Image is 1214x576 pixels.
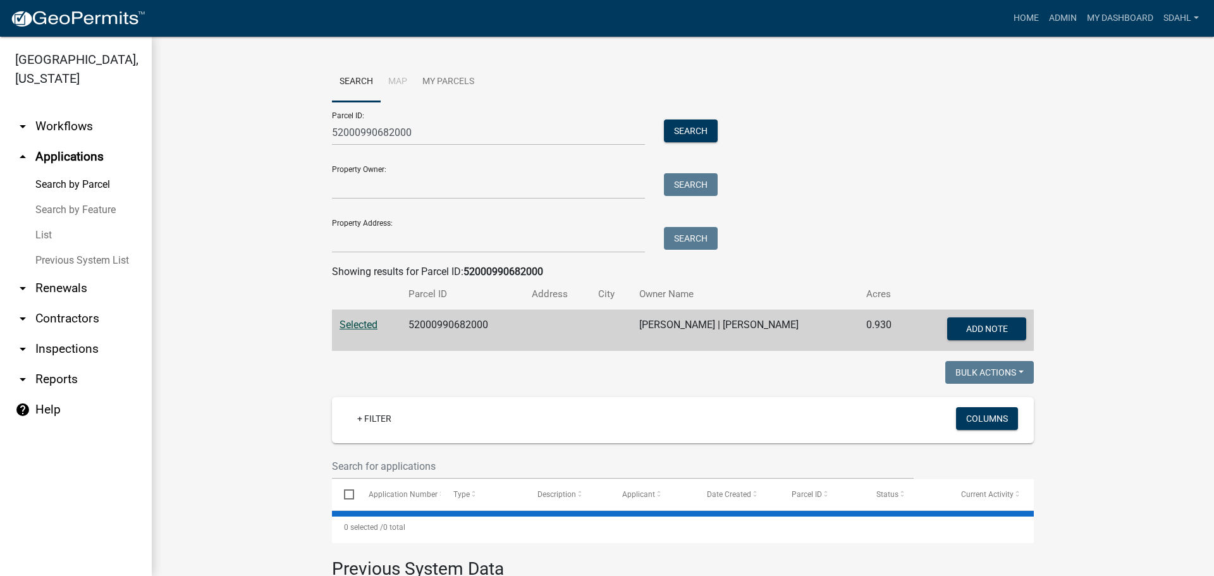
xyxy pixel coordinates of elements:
[780,479,864,510] datatable-header-cell: Parcel ID
[945,361,1034,384] button: Bulk Actions
[664,227,718,250] button: Search
[1044,6,1082,30] a: Admin
[332,62,381,102] a: Search
[859,279,911,309] th: Acres
[453,490,470,499] span: Type
[525,479,610,510] datatable-header-cell: Description
[707,490,751,499] span: Date Created
[610,479,695,510] datatable-header-cell: Applicant
[591,279,632,309] th: City
[792,490,822,499] span: Parcel ID
[332,453,914,479] input: Search for applications
[441,479,525,510] datatable-header-cell: Type
[947,317,1026,340] button: Add Note
[622,490,655,499] span: Applicant
[664,119,718,142] button: Search
[632,310,859,352] td: [PERSON_NAME] | [PERSON_NAME]
[15,341,30,357] i: arrow_drop_down
[1009,6,1044,30] a: Home
[401,310,524,352] td: 52000990682000
[369,490,438,499] span: Application Number
[15,311,30,326] i: arrow_drop_down
[1082,6,1158,30] a: My Dashboard
[949,479,1034,510] datatable-header-cell: Current Activity
[695,479,780,510] datatable-header-cell: Date Created
[537,490,576,499] span: Description
[664,173,718,196] button: Search
[415,62,482,102] a: My Parcels
[463,266,543,278] strong: 52000990682000
[15,119,30,134] i: arrow_drop_down
[332,264,1034,279] div: Showing results for Parcel ID:
[864,479,949,510] datatable-header-cell: Status
[632,279,859,309] th: Owner Name
[1158,6,1204,30] a: sdahl
[524,279,591,309] th: Address
[340,319,377,331] a: Selected
[356,479,441,510] datatable-header-cell: Application Number
[401,279,524,309] th: Parcel ID
[15,281,30,296] i: arrow_drop_down
[15,149,30,164] i: arrow_drop_up
[956,407,1018,430] button: Columns
[876,490,898,499] span: Status
[332,512,1034,543] div: 0 total
[15,402,30,417] i: help
[347,407,402,430] a: + Filter
[344,523,383,532] span: 0 selected /
[332,479,356,510] datatable-header-cell: Select
[966,324,1007,334] span: Add Note
[961,490,1014,499] span: Current Activity
[859,310,911,352] td: 0.930
[15,372,30,387] i: arrow_drop_down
